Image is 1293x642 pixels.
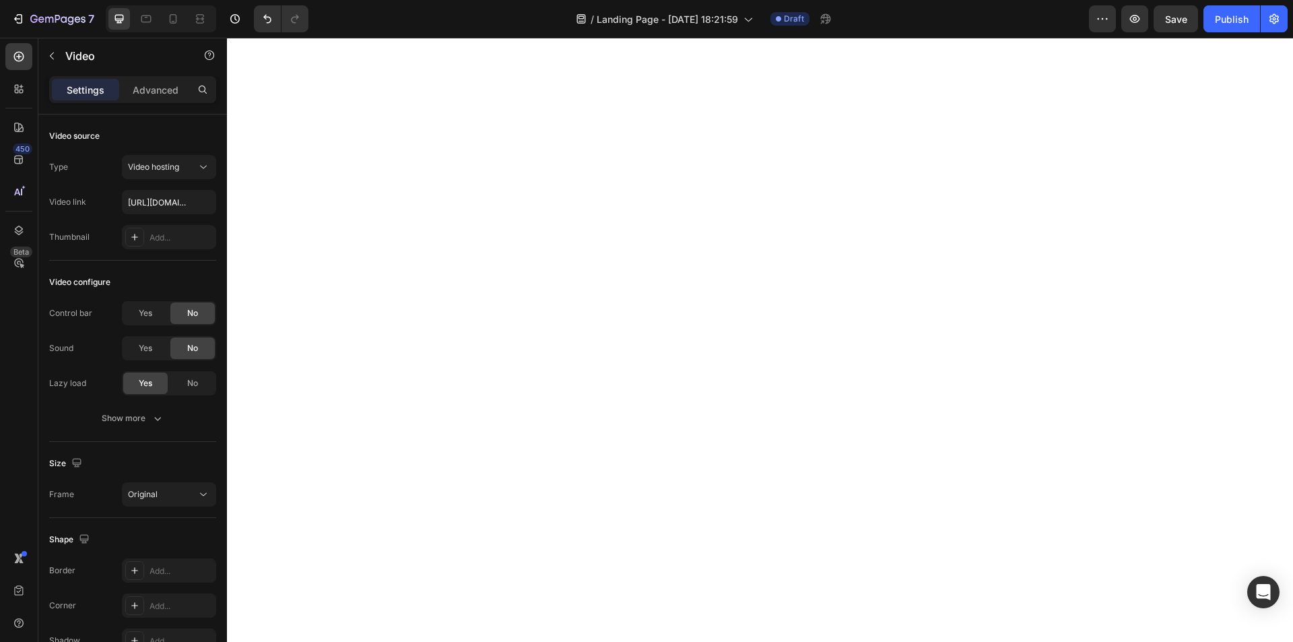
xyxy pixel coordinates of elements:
[139,377,152,389] span: Yes
[49,488,74,501] div: Frame
[187,377,198,389] span: No
[49,406,216,430] button: Show more
[13,143,32,154] div: 450
[67,83,104,97] p: Settings
[1247,576,1280,608] div: Open Intercom Messenger
[187,307,198,319] span: No
[5,5,100,32] button: 7
[139,307,152,319] span: Yes
[49,307,92,319] div: Control bar
[122,190,216,214] input: Insert video url here
[150,232,213,244] div: Add...
[49,342,73,354] div: Sound
[597,12,738,26] span: Landing Page - [DATE] 18:21:59
[254,5,308,32] div: Undo/Redo
[1154,5,1198,32] button: Save
[49,276,110,288] div: Video configure
[102,412,164,425] div: Show more
[187,342,198,354] span: No
[49,196,86,208] div: Video link
[784,13,804,25] span: Draft
[133,83,178,97] p: Advanced
[49,531,92,549] div: Shape
[65,48,180,64] p: Video
[49,231,90,243] div: Thumbnail
[122,482,216,507] button: Original
[591,12,594,26] span: /
[128,162,179,172] span: Video hosting
[227,38,1293,642] iframe: Design area
[49,565,75,577] div: Border
[49,130,100,142] div: Video source
[49,455,85,473] div: Size
[88,11,94,27] p: 7
[49,377,86,389] div: Lazy load
[150,600,213,612] div: Add...
[122,155,216,179] button: Video hosting
[128,489,158,499] span: Original
[150,565,213,577] div: Add...
[49,600,76,612] div: Corner
[1215,12,1249,26] div: Publish
[1165,13,1187,25] span: Save
[49,161,68,173] div: Type
[139,342,152,354] span: Yes
[10,247,32,257] div: Beta
[1203,5,1260,32] button: Publish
